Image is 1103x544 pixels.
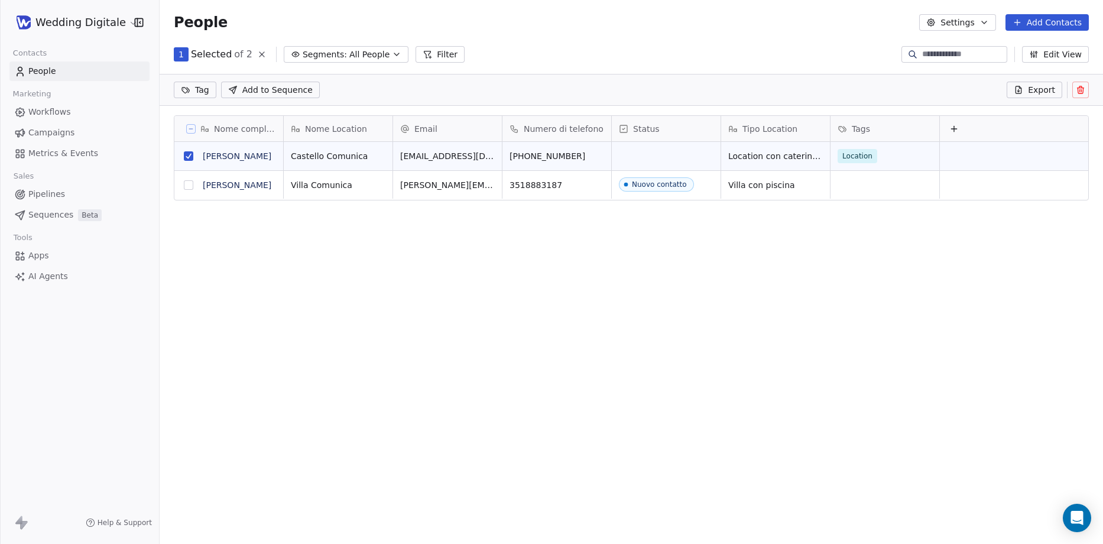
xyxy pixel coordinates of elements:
[1063,504,1091,532] div: Open Intercom Messenger
[14,12,126,33] button: Wedding Digitale
[291,179,385,191] span: Villa Comunica
[632,180,687,189] div: Nuovo contatto
[86,518,152,527] a: Help & Support
[174,14,228,31] span: People
[831,116,939,141] div: Tags
[1005,14,1089,31] button: Add Contacts
[242,84,313,96] span: Add to Sequence
[174,47,189,61] button: 1
[414,123,437,135] span: Email
[9,61,150,81] a: People
[510,179,604,191] span: 3518883187
[721,116,830,141] div: Tipo Location
[728,150,823,162] span: Location con catering esterno
[400,179,495,191] span: [PERSON_NAME][EMAIL_ADDRESS][DOMAIN_NAME]
[191,47,232,61] span: Selected
[852,123,870,135] span: Tags
[393,116,502,141] div: Email
[612,116,721,141] div: Status
[9,123,150,143] a: Campaigns
[214,123,276,135] span: Nome completo
[28,209,73,221] span: Sequences
[303,48,347,61] span: Segments:
[234,47,252,61] span: of 2
[9,205,150,225] a: SequencesBeta
[838,149,877,163] span: Location
[9,144,150,163] a: Metrics & Events
[633,123,660,135] span: Status
[349,48,390,61] span: All People
[9,102,150,122] a: Workflows
[728,179,823,191] span: Villa con piscina
[28,188,65,200] span: Pipelines
[742,123,797,135] span: Tipo Location
[174,142,284,525] div: grid
[9,246,150,265] a: Apps
[78,209,102,221] span: Beta
[203,151,271,161] a: [PERSON_NAME]
[28,127,74,139] span: Campaigns
[1007,82,1062,98] button: Export
[502,116,611,141] div: Numero di telefono
[291,150,385,162] span: Castello Comunica
[179,48,184,60] span: 1
[174,82,216,98] button: Tag
[919,14,995,31] button: Settings
[8,44,52,62] span: Contacts
[284,142,1089,525] div: grid
[1022,46,1089,63] button: Edit View
[8,229,37,247] span: Tools
[28,106,71,118] span: Workflows
[98,518,152,527] span: Help & Support
[174,116,283,141] div: Nome completo
[284,116,392,141] div: Nome Location
[17,15,31,30] img: WD-pittogramma.png
[524,123,604,135] span: Numero di telefono
[28,147,98,160] span: Metrics & Events
[28,65,56,77] span: People
[416,46,465,63] button: Filter
[203,180,271,190] a: [PERSON_NAME]
[8,85,56,103] span: Marketing
[28,270,68,283] span: AI Agents
[305,123,367,135] span: Nome Location
[400,150,495,162] span: [EMAIL_ADDRESS][DOMAIN_NAME]
[9,267,150,286] a: AI Agents
[195,84,209,96] span: Tag
[28,250,49,262] span: Apps
[35,15,126,30] span: Wedding Digitale
[1028,84,1055,96] span: Export
[9,184,150,204] a: Pipelines
[221,82,320,98] button: Add to Sequence
[8,167,39,185] span: Sales
[510,150,604,162] span: [PHONE_NUMBER]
